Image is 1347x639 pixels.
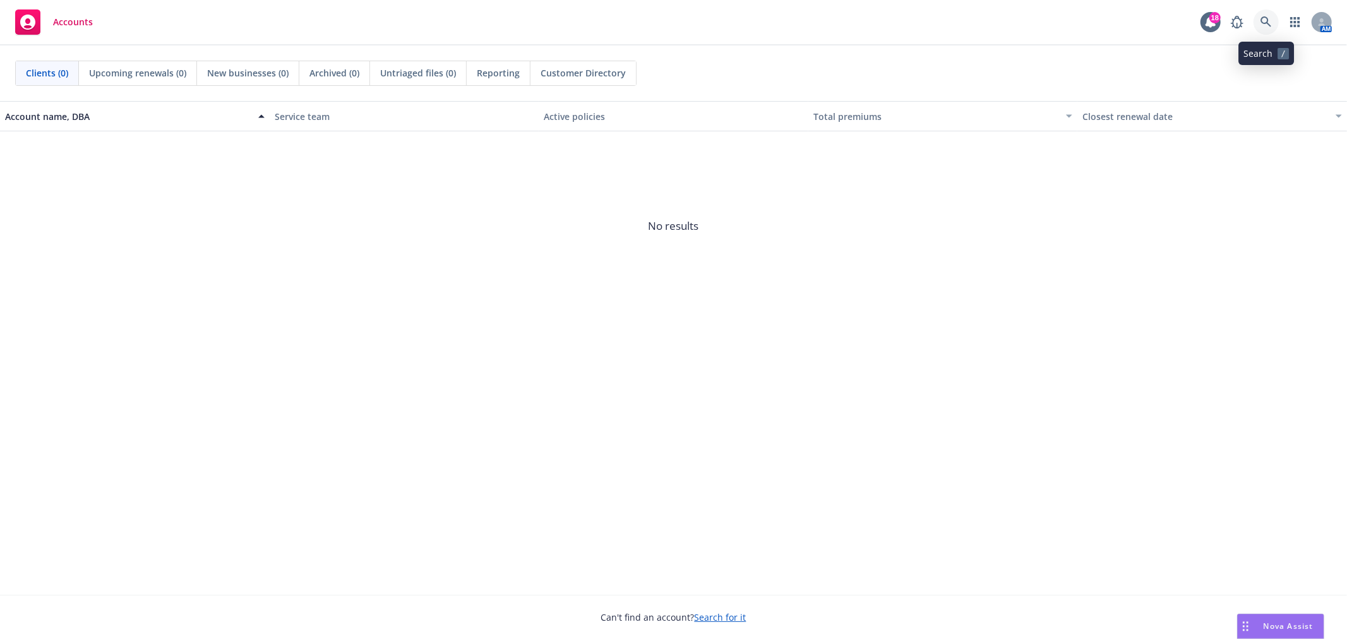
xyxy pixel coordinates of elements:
[1209,12,1221,23] div: 18
[5,110,251,123] div: Account name, DBA
[1077,101,1347,131] button: Closest renewal date
[10,4,98,40] a: Accounts
[380,66,456,80] span: Untriaged files (0)
[544,110,803,123] div: Active policies
[1238,614,1254,638] div: Drag to move
[601,611,746,624] span: Can't find an account?
[89,66,186,80] span: Upcoming renewals (0)
[695,611,746,623] a: Search for it
[309,66,359,80] span: Archived (0)
[1224,9,1250,35] a: Report a Bug
[808,101,1078,131] button: Total premiums
[1237,614,1324,639] button: Nova Assist
[207,66,289,80] span: New businesses (0)
[539,101,808,131] button: Active policies
[275,110,534,123] div: Service team
[53,17,93,27] span: Accounts
[26,66,68,80] span: Clients (0)
[1254,9,1279,35] a: Search
[1082,110,1328,123] div: Closest renewal date
[813,110,1059,123] div: Total premiums
[1283,9,1308,35] a: Switch app
[270,101,539,131] button: Service team
[1264,621,1314,631] span: Nova Assist
[477,66,520,80] span: Reporting
[541,66,626,80] span: Customer Directory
